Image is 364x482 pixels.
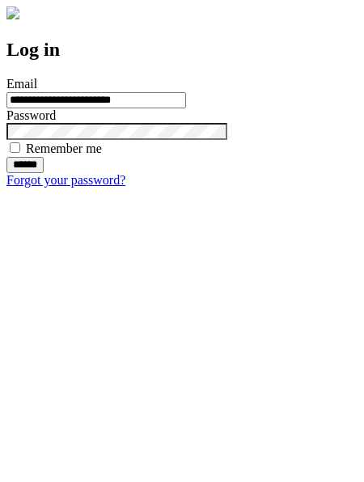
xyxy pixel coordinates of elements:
[6,77,37,91] label: Email
[6,39,358,61] h2: Log in
[6,108,56,122] label: Password
[6,173,125,187] a: Forgot your password?
[6,6,19,19] img: logo-4e3dc11c47720685a147b03b5a06dd966a58ff35d612b21f08c02c0306f2b779.png
[26,142,102,155] label: Remember me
